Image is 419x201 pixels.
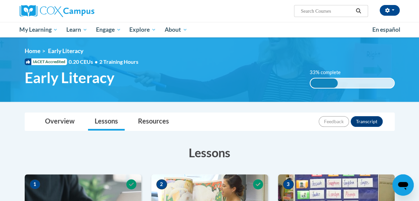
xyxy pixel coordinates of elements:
[38,113,81,131] a: Overview
[25,69,114,86] span: Early Literacy
[310,69,348,76] label: 33% complete
[20,5,140,17] a: Cox Campus
[353,7,363,15] button: Search
[160,22,192,37] a: About
[156,179,167,189] span: 2
[283,179,294,189] span: 3
[96,26,121,34] span: Engage
[15,22,405,37] div: Main menu
[392,174,414,196] iframe: Button to launch messaging window
[30,179,40,189] span: 1
[300,7,353,15] input: Search Courses
[15,22,62,37] a: My Learning
[20,5,94,17] img: Cox Campus
[66,26,87,34] span: Learn
[69,58,99,65] span: 0.20 CEUs
[95,58,98,65] span: •
[165,26,187,34] span: About
[319,116,349,127] button: Feedback
[25,47,40,54] a: Home
[19,26,58,34] span: My Learning
[131,113,176,131] a: Resources
[92,22,125,37] a: Engage
[88,113,125,131] a: Lessons
[125,22,160,37] a: Explore
[25,58,67,65] span: IACET Accredited
[129,26,156,34] span: Explore
[99,58,138,65] span: 2 Training Hours
[380,5,400,16] button: Account Settings
[48,47,83,54] span: Early Literacy
[351,116,383,127] button: Transcript
[25,144,395,161] h3: Lessons
[372,26,400,33] span: En español
[310,78,338,88] div: 33% complete
[368,23,405,37] a: En español
[62,22,92,37] a: Learn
